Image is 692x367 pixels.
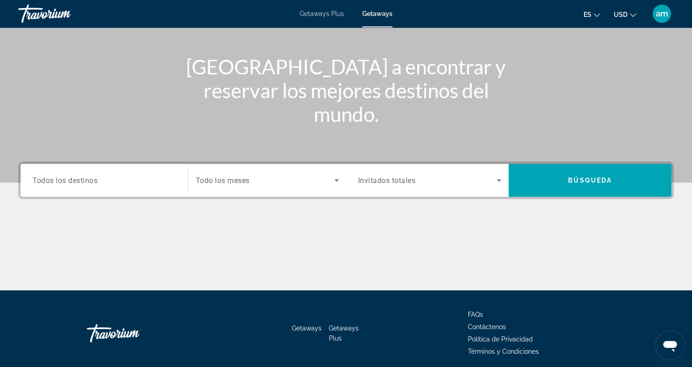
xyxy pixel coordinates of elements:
div: Search widget [21,164,671,197]
span: am [656,9,668,18]
button: Search [509,164,671,197]
span: Todo los meses [196,176,250,185]
a: Contáctenos [468,323,506,330]
a: Getaways [292,325,322,332]
h1: [GEOGRAPHIC_DATA] a encontrar y reservar los mejores destinos del mundo. [175,55,518,126]
a: FAQs [468,311,483,318]
span: Búsqueda [568,177,612,184]
button: User Menu [650,4,674,23]
button: Change language [584,8,600,21]
span: USD [614,11,628,18]
input: Select destination [32,175,176,186]
span: es [584,11,591,18]
a: Getaways Plus [329,325,359,342]
span: Todos los destinos [32,176,97,184]
a: Términos y Condiciones [468,348,539,355]
a: Getaways Plus [300,10,344,17]
iframe: Button to launch messaging window [655,330,685,360]
a: Política de Privacidad [468,336,533,343]
span: Invitados totales [358,176,416,185]
a: Go Home [87,320,178,347]
a: Travorium [18,2,110,26]
a: Getaways [362,10,392,17]
button: Change currency [614,8,636,21]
